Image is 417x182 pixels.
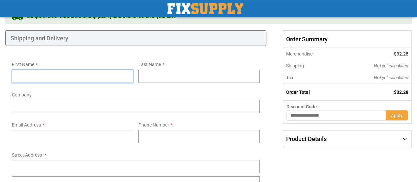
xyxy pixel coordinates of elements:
span: Not yet calculated [374,63,408,68]
div: Shipping and Delivery [5,30,266,46]
th: Merchandise [283,48,340,60]
a: store logo [167,3,243,14]
span: First Name [12,62,34,67]
span: $32.28 [394,51,408,56]
span: Shipping [286,63,304,68]
span: Email Address [12,122,41,127]
span: Company [12,92,32,97]
th: Tax [283,72,340,84]
span: Not yet calculated [374,75,408,80]
button: Apply [386,110,408,121]
span: Street Address [12,152,42,158]
span: $32.28 [394,90,408,95]
span: Phone Number [138,122,169,127]
span: Last Name [138,62,161,67]
span: Apply [391,113,402,118]
strong: Order Total [286,90,310,95]
span: Discount Code: [286,104,318,109]
span: Order Summary [283,30,412,48]
span: Product Details [286,135,327,142]
img: Fix Industrial Supply [167,3,243,14]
